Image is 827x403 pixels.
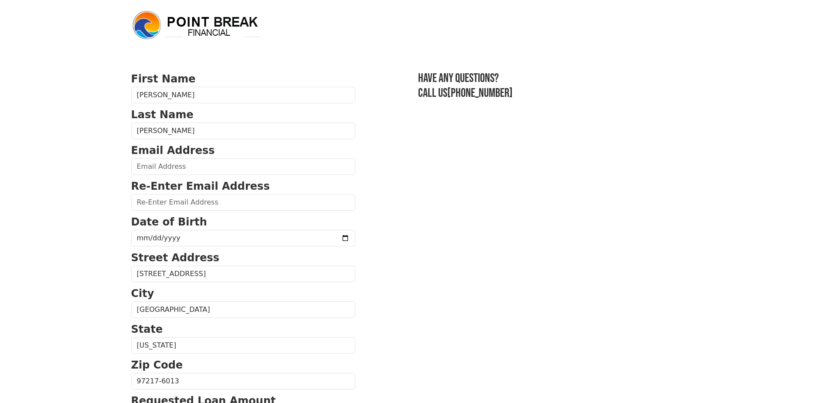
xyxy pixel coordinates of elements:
strong: First Name [131,73,196,85]
input: First Name [131,87,355,103]
strong: Re-Enter Email Address [131,180,270,192]
input: Street Address [131,266,355,282]
strong: Zip Code [131,359,183,371]
input: Re-Enter Email Address [131,194,355,211]
input: Email Address [131,158,355,175]
h3: Call us [418,86,696,101]
strong: Last Name [131,109,194,121]
strong: Email Address [131,144,215,157]
strong: City [131,287,154,300]
input: Zip Code [131,373,355,389]
strong: Date of Birth [131,216,207,228]
strong: State [131,323,163,335]
h3: Have any questions? [418,71,696,86]
a: [PHONE_NUMBER] [447,86,513,100]
img: logo.png [131,10,262,41]
input: City [131,301,355,318]
input: Last Name [131,123,355,139]
strong: Street Address [131,252,220,264]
